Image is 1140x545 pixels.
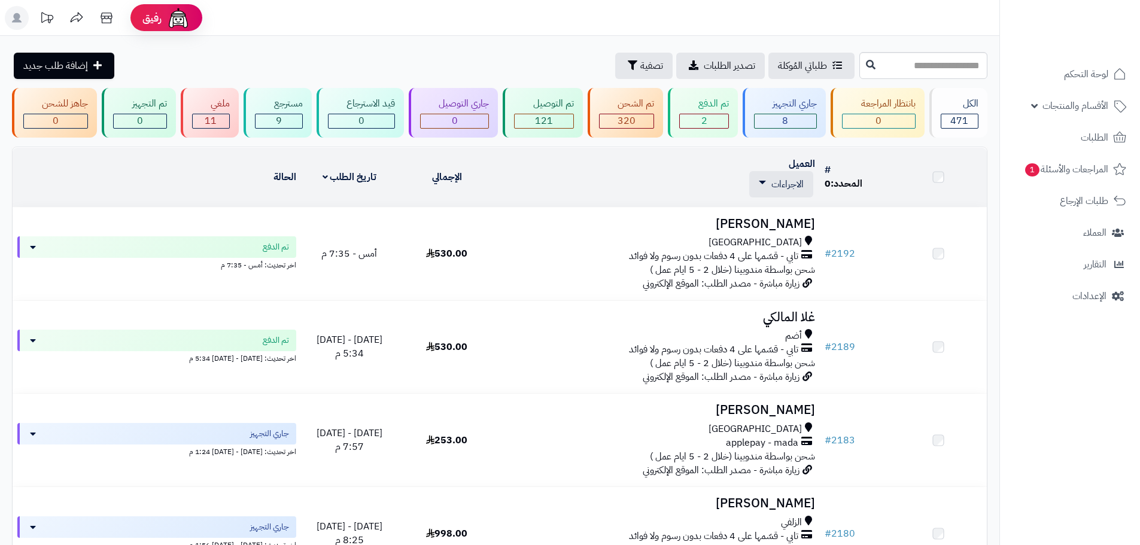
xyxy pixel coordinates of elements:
a: الحالة [273,170,296,184]
span: التقارير [1084,256,1106,273]
a: الكل471 [927,88,990,138]
div: 8 [755,114,816,128]
span: رفيق [142,11,162,25]
span: زيارة مباشرة - مصدر الطلب: الموقع الإلكتروني [643,276,799,291]
span: لوحة التحكم [1064,66,1108,83]
a: قيد الاسترجاع 0 [314,88,406,138]
a: طلبات الإرجاع [1007,187,1133,215]
span: [DATE] - [DATE] 7:57 م [317,426,382,454]
div: تم الشحن [599,97,654,111]
a: ملغي 11 [178,88,241,138]
span: 320 [618,114,636,128]
div: جاري التجهيز [754,97,817,111]
span: 0 [875,114,881,128]
span: تصدير الطلبات [704,59,755,73]
div: 0 [843,114,914,128]
div: اخر تحديث: أمس - 7:35 م [17,258,296,270]
h3: غلا المالكي [500,310,815,324]
h3: [PERSON_NAME] [500,497,815,510]
div: ملغي [192,97,230,111]
span: الاجراءات [771,177,804,191]
span: 998.00 [426,526,467,541]
span: 530.00 [426,246,467,261]
span: 121 [535,114,553,128]
div: تم الدفع [679,97,728,111]
div: 0 [329,114,394,128]
a: الطلبات [1007,123,1133,152]
span: زيارة مباشرة - مصدر الطلب: الموقع الإلكتروني [643,370,799,384]
span: 2 [701,114,707,128]
span: [GEOGRAPHIC_DATA] [709,236,802,249]
div: جاري التوصيل [420,97,489,111]
span: تابي - قسّمها على 4 دفعات بدون رسوم ولا فوائد [629,343,798,357]
a: العميل [789,157,815,171]
span: شحن بواسطة مندوبينا (خلال 2 - 5 ايام عمل ) [650,356,815,370]
a: تم التوصيل 121 [500,88,585,138]
a: تاريخ الطلب [323,170,377,184]
a: إضافة طلب جديد [14,53,114,79]
div: مسترجع [255,97,302,111]
a: الاجراءات [759,177,804,191]
span: إضافة طلب جديد [23,59,88,73]
div: 320 [600,114,653,128]
div: تم التوصيل [514,97,573,111]
a: تصدير الطلبات [676,53,765,79]
span: 0 [452,114,458,128]
span: 0 [825,176,831,191]
span: 0 [358,114,364,128]
span: زيارة مباشرة - مصدر الطلب: الموقع الإلكتروني [643,463,799,477]
div: 2 [680,114,728,128]
span: 471 [950,114,968,128]
img: ai-face.png [166,6,190,30]
a: #2183 [825,433,855,447]
div: 9 [256,114,302,128]
div: تم التجهيز [113,97,166,111]
span: الزلفي [781,516,802,529]
a: تحديثات المنصة [32,6,62,33]
a: جاري التجهيز 8 [740,88,828,138]
span: العملاء [1083,224,1106,241]
a: مسترجع 9 [241,88,314,138]
a: #2189 [825,340,855,354]
span: شحن بواسطة مندوبينا (خلال 2 - 5 ايام عمل ) [650,263,815,277]
div: 0 [114,114,166,128]
span: طلباتي المُوكلة [778,59,827,73]
a: جاهز للشحن 0 [10,88,99,138]
span: # [825,246,831,261]
div: اخر تحديث: [DATE] - [DATE] 1:24 م [17,444,296,457]
span: المراجعات والأسئلة [1024,161,1108,178]
span: [DATE] - [DATE] 5:34 م [317,333,382,361]
div: 11 [193,114,229,128]
span: # [825,433,831,447]
span: تم الدفع [263,334,289,346]
span: شحن بواسطة مندوبينا (خلال 2 - 5 ايام عمل ) [650,449,815,464]
div: اخر تحديث: [DATE] - [DATE] 5:34 م [17,351,296,364]
a: #2180 [825,526,855,541]
span: 0 [53,114,59,128]
span: الأقسام والمنتجات [1042,98,1108,114]
span: تابي - قسّمها على 4 دفعات بدون رسوم ولا فوائد [629,249,798,263]
span: 253.00 [426,433,467,447]
a: التقارير [1007,250,1133,279]
span: applepay - mada [726,436,798,450]
div: بانتظار المراجعة [842,97,915,111]
div: قيد الاسترجاع [328,97,395,111]
span: 11 [205,114,217,128]
div: الكل [941,97,978,111]
span: # [825,340,831,354]
span: الطلبات [1081,129,1108,146]
div: جاهز للشحن [23,97,88,111]
span: 9 [276,114,282,128]
span: 1 [1025,163,1039,176]
h3: [PERSON_NAME] [500,217,815,231]
span: أمس - 7:35 م [321,246,377,261]
a: لوحة التحكم [1007,60,1133,89]
span: تصفية [640,59,663,73]
span: الإعدادات [1072,288,1106,305]
span: تابي - قسّمها على 4 دفعات بدون رسوم ولا فوائد [629,529,798,543]
span: تم الدفع [263,241,289,253]
a: تم الدفع 2 [665,88,740,138]
span: 0 [137,114,143,128]
a: الإجمالي [432,170,462,184]
button: تصفية [615,53,673,79]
